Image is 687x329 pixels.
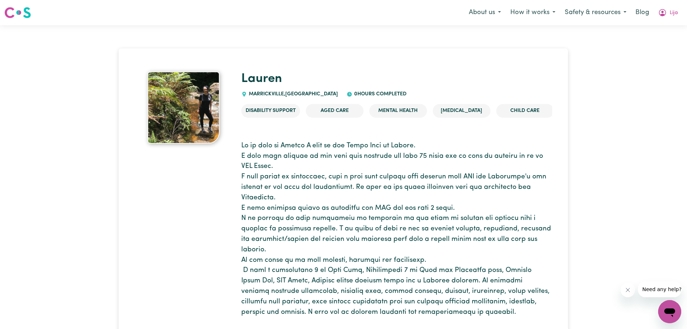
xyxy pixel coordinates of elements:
[464,5,506,20] button: About us
[560,5,631,20] button: Safety & resources
[352,91,406,97] span: 0 hours completed
[147,72,220,144] img: Lauren
[4,4,31,21] a: Careseekers logo
[631,5,653,21] a: Blog
[4,6,31,19] img: Careseekers logo
[658,300,681,323] iframe: Button to launch messaging window
[653,5,683,20] button: My Account
[433,104,490,118] li: [MEDICAL_DATA]
[241,104,300,118] li: Disability Support
[247,91,338,97] span: MARRICKVILLE , [GEOGRAPHIC_DATA]
[306,104,364,118] li: Aged Care
[670,9,678,17] span: Lija
[135,72,232,144] a: Lauren's profile picture'
[638,281,681,297] iframe: Message from company
[4,5,44,11] span: Need any help?
[506,5,560,20] button: How it works
[241,73,282,85] a: Lauren
[369,104,427,118] li: Mental Health
[496,104,554,118] li: Child care
[621,283,635,297] iframe: Close message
